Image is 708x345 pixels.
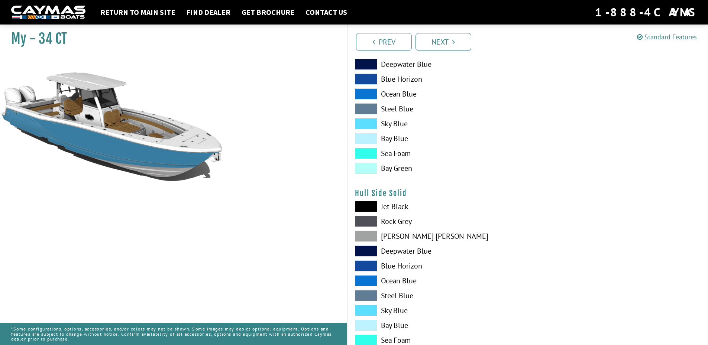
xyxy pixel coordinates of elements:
label: Ocean Blue [355,275,520,286]
label: Blue Horizon [355,260,520,271]
a: Return to main site [97,7,179,17]
label: Sky Blue [355,118,520,129]
a: Prev [356,33,412,51]
label: Blue Horizon [355,74,520,85]
h4: Hull Side Solid [355,189,701,198]
p: *Some configurations, options, accessories, and/or colors may not be shown. Some images may depic... [11,323,336,345]
img: white-logo-c9c8dbefe5ff5ceceb0f0178aa75bf4bb51f6bca0971e226c86eb53dfe498488.png [11,6,85,19]
label: Rock Grey [355,216,520,227]
label: Sea Foam [355,148,520,159]
a: Contact Us [302,7,351,17]
label: Sky Blue [355,305,520,316]
label: Bay Blue [355,133,520,144]
div: 1-888-4CAYMAS [595,4,697,20]
label: Deepwater Blue [355,245,520,257]
a: Standard Features [637,33,697,41]
h1: My - 34 CT [11,30,328,47]
a: Get Brochure [238,7,298,17]
label: Steel Blue [355,103,520,114]
label: Ocean Blue [355,88,520,100]
label: [PERSON_NAME] [PERSON_NAME] [355,231,520,242]
label: Bay Green [355,163,520,174]
label: Jet Black [355,201,520,212]
a: Find Dealer [182,7,234,17]
label: Bay Blue [355,320,520,331]
a: Next [416,33,471,51]
label: Steel Blue [355,290,520,301]
label: Deepwater Blue [355,59,520,70]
